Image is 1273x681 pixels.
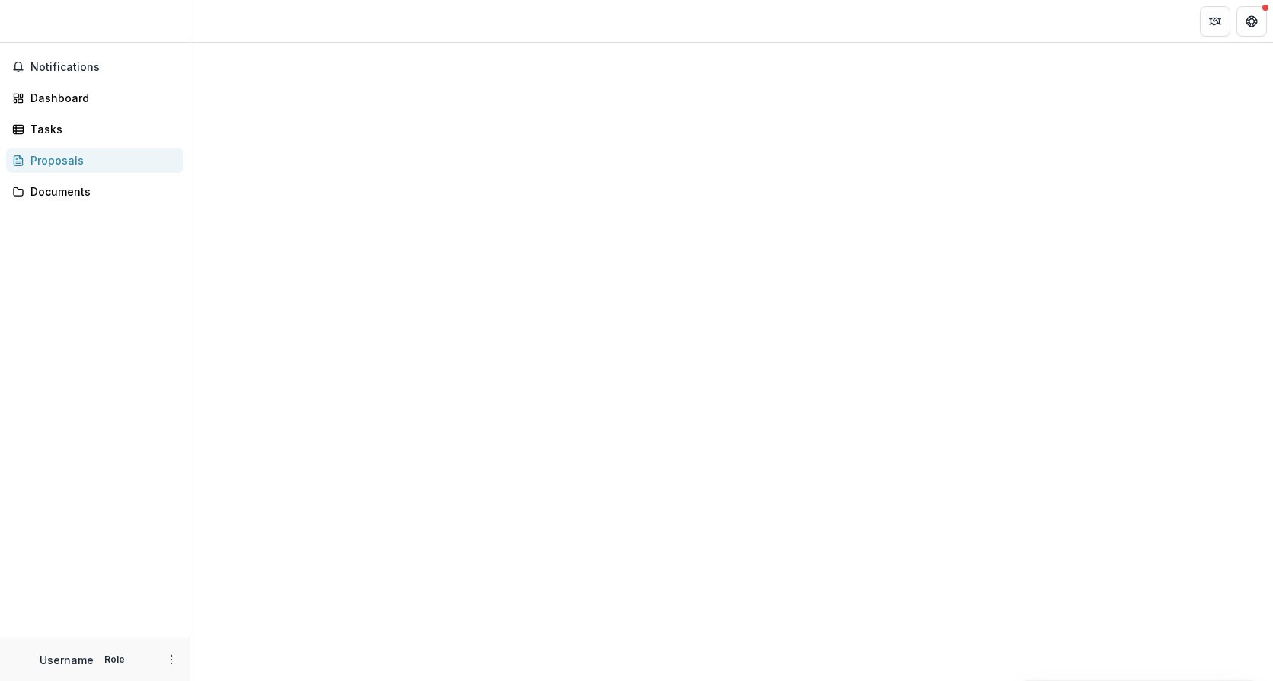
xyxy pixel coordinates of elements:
[30,61,177,74] span: Notifications
[40,652,94,668] p: Username
[1200,6,1230,37] button: Partners
[1236,6,1267,37] button: Get Help
[162,651,180,669] button: More
[30,184,171,200] div: Documents
[30,152,171,168] div: Proposals
[6,117,183,142] a: Tasks
[6,85,183,110] a: Dashboard
[30,121,171,137] div: Tasks
[100,653,129,667] p: Role
[6,55,183,79] button: Notifications
[6,179,183,204] a: Documents
[6,148,183,173] a: Proposals
[30,90,171,106] div: Dashboard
